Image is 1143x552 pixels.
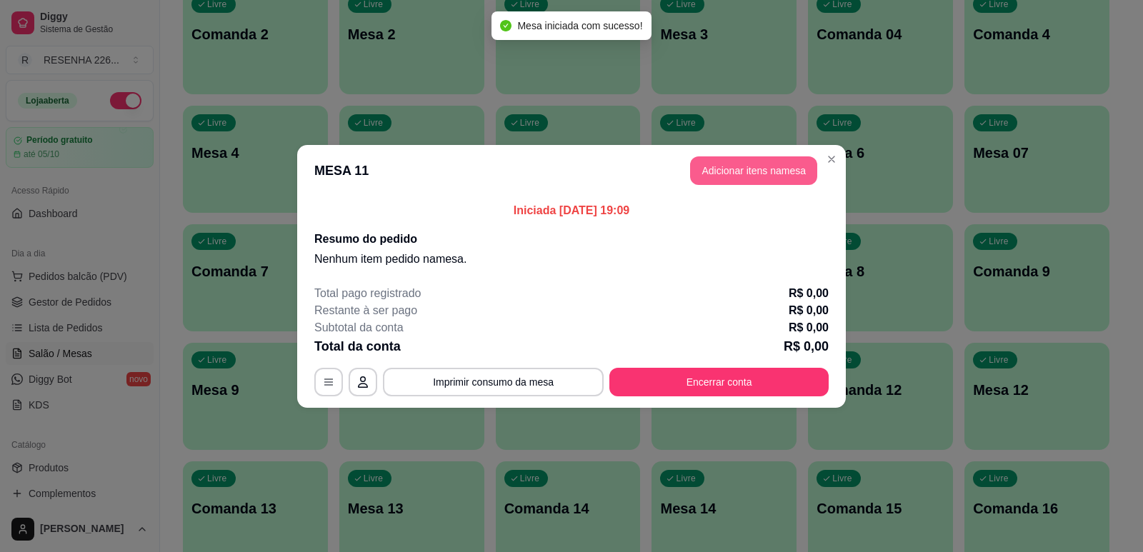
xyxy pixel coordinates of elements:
h2: Resumo do pedido [314,231,829,248]
p: R$ 0,00 [784,336,829,356]
span: Mesa iniciada com sucesso! [517,20,642,31]
button: Imprimir consumo da mesa [383,368,604,396]
p: Total pago registrado [314,285,421,302]
p: Subtotal da conta [314,319,404,336]
button: Encerrar conta [609,368,829,396]
p: R$ 0,00 [789,285,829,302]
p: R$ 0,00 [789,319,829,336]
button: Close [820,148,843,171]
p: R$ 0,00 [789,302,829,319]
button: Adicionar itens namesa [690,156,817,185]
p: Iniciada [DATE] 19:09 [314,202,829,219]
header: MESA 11 [297,145,846,196]
span: check-circle [500,20,511,31]
p: Restante à ser pago [314,302,417,319]
p: Nenhum item pedido na mesa . [314,251,829,268]
p: Total da conta [314,336,401,356]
